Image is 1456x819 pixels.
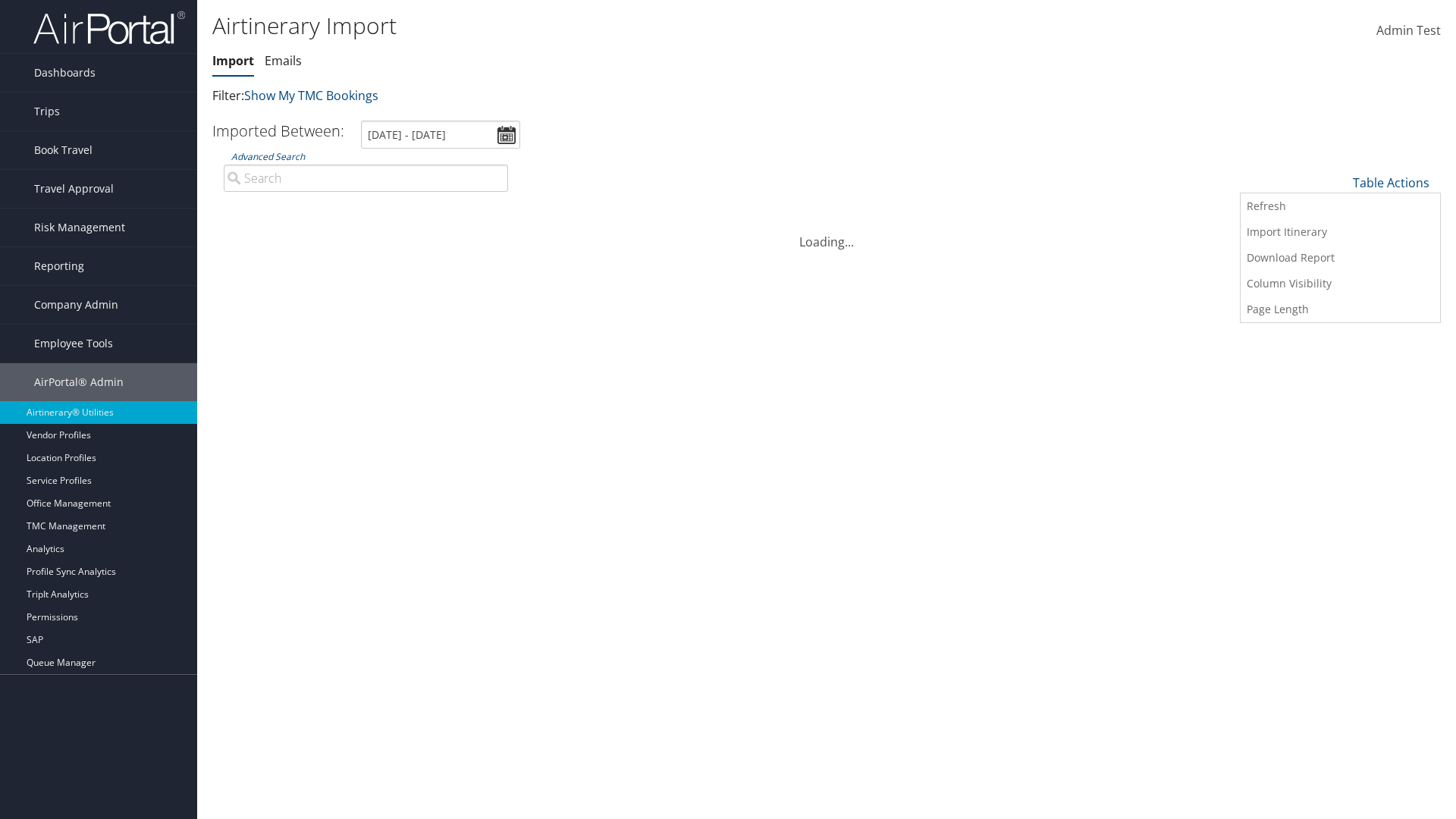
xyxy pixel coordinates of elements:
[34,363,124,401] span: AirPortal® Admin
[34,93,60,130] span: Trips
[1241,221,1440,246] a: 25
[1241,246,1440,272] a: 50
[33,10,185,45] img: airportal-logo.png
[34,325,113,362] span: Employee Tools
[1241,195,1440,221] a: 10
[34,286,118,324] span: Company Admin
[1241,272,1440,298] a: 100
[34,247,84,285] span: Reporting
[1241,193,1440,219] a: Refresh
[34,170,114,208] span: Travel Approval
[34,54,96,92] span: Dashboards
[34,209,125,246] span: Risk Management
[1241,297,1440,322] a: Page Length
[34,131,93,169] span: Book Travel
